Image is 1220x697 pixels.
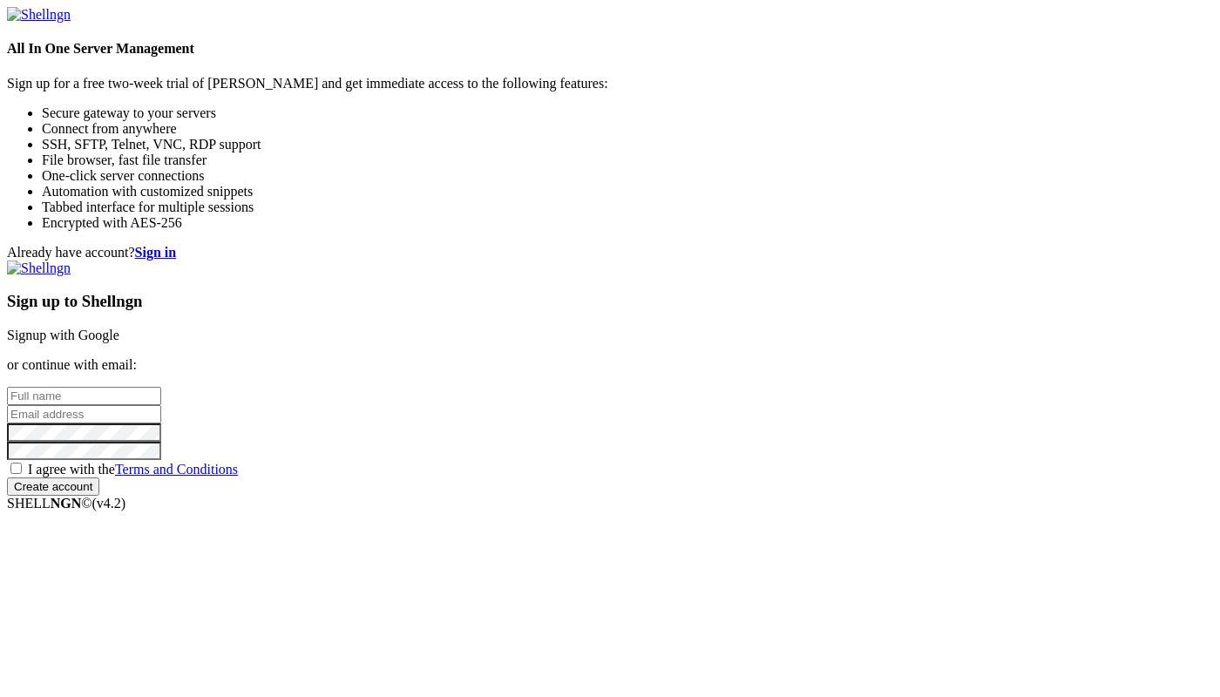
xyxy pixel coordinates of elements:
a: Sign in [135,245,177,260]
li: Encrypted with AES-256 [42,215,1213,231]
a: Signup with Google [7,328,119,342]
input: Email address [7,405,161,423]
input: Create account [7,477,99,496]
span: SHELL © [7,496,125,511]
li: File browser, fast file transfer [42,152,1213,168]
h4: All In One Server Management [7,41,1213,57]
img: Shellngn [7,7,71,23]
h3: Sign up to Shellngn [7,292,1213,311]
input: Full name [7,387,161,405]
input: I agree with theTerms and Conditions [10,463,22,474]
div: Already have account? [7,245,1213,261]
li: Connect from anywhere [42,121,1213,137]
span: 4.2.0 [92,496,126,511]
li: SSH, SFTP, Telnet, VNC, RDP support [42,137,1213,152]
b: NGN [51,496,82,511]
img: Shellngn [7,261,71,276]
span: I agree with the [28,462,238,477]
a: Terms and Conditions [115,462,238,477]
li: Secure gateway to your servers [42,105,1213,121]
li: One-click server connections [42,168,1213,184]
p: Sign up for a free two-week trial of [PERSON_NAME] and get immediate access to the following feat... [7,76,1213,91]
p: or continue with email: [7,357,1213,373]
li: Tabbed interface for multiple sessions [42,200,1213,215]
li: Automation with customized snippets [42,184,1213,200]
